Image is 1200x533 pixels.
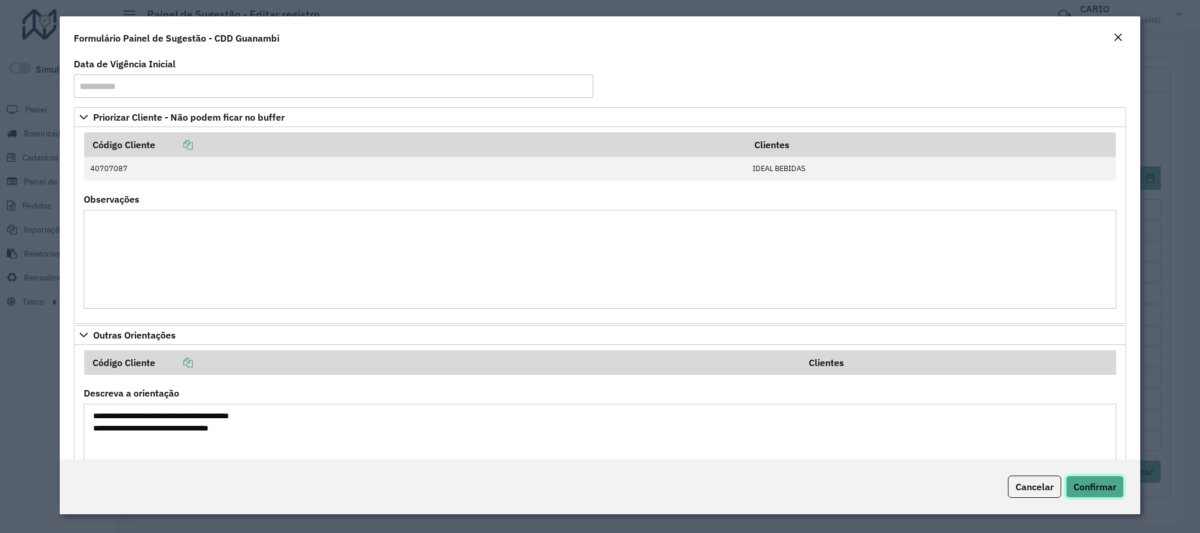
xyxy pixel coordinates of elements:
[93,330,176,340] span: Outras Orientações
[801,350,1116,375] th: Clientes
[155,139,193,151] a: Copiar
[84,386,179,400] label: Descreva a orientação
[74,107,1126,127] a: Priorizar Cliente - Não podem ficar no buffer
[74,325,1126,345] a: Outras Orientações
[155,357,193,368] a: Copiar
[84,192,139,206] label: Observações
[1110,30,1126,46] button: Close
[1066,476,1124,498] button: Confirmar
[84,132,746,157] th: Código Cliente
[84,157,746,180] td: 40707087
[84,350,801,375] th: Código Cliente
[1073,481,1116,493] span: Confirmar
[1113,33,1123,42] em: Fechar
[1016,481,1054,493] span: Cancelar
[74,57,176,71] label: Data de Vigência Inicial
[1008,476,1061,498] button: Cancelar
[746,157,1116,180] td: IDEAL BEBIDAS
[74,31,279,45] h4: Formulário Painel de Sugestão - CDD Guanambi
[74,345,1126,518] div: Outras Orientações
[74,127,1126,324] div: Priorizar Cliente - Não podem ficar no buffer
[93,112,285,122] span: Priorizar Cliente - Não podem ficar no buffer
[746,132,1116,157] th: Clientes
